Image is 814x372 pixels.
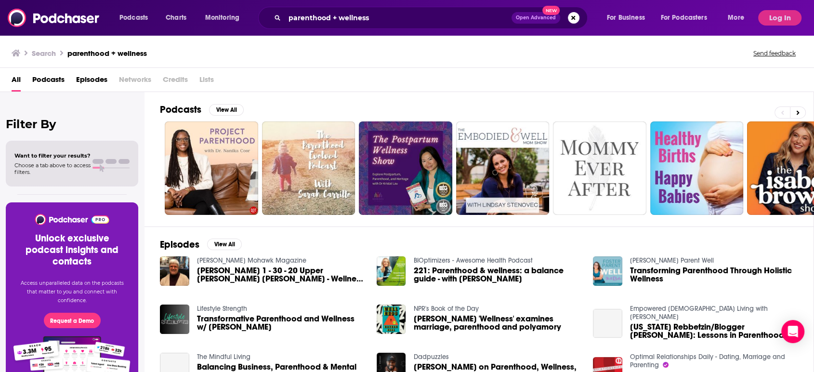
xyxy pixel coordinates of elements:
[413,266,581,283] a: 221: Parenthood & wellness: a balance guide - with Mary Katherine Stahl
[163,72,188,92] span: Credits
[14,152,91,159] span: Want to filter your results?
[750,49,799,57] button: Send feedback
[630,256,714,265] a: Foster Parent Well
[377,305,406,334] img: Nathan Hill's 'Wellness' examines marriage, parenthood and polyamory
[160,104,201,116] h2: Podcasts
[32,49,56,58] h3: Search
[630,323,798,339] span: [US_STATE] Rebbetzin/Blogger [PERSON_NAME]: Lessons in Parenthood, Wellness, Adoption, and Leader...
[44,313,101,328] button: Request a Demo
[728,11,744,25] span: More
[630,323,798,339] a: Montana Rebbetzin/Blogger Chavie Bruk: Lessons in Parenthood, Wellness, Adoption, and Leadership ...
[197,315,365,331] a: Transformative Parenthood and Wellness w/ Parker Dodson
[630,266,798,283] a: Transforming Parenthood Through Holistic Wellness
[516,15,556,20] span: Open Advanced
[285,10,512,26] input: Search podcasts, credits, & more...
[113,10,160,26] button: open menu
[160,239,242,251] a: EpisodesView All
[32,72,65,92] a: Podcasts
[758,10,801,26] button: Log In
[34,214,110,225] img: Podchaser - Follow, Share and Rate Podcasts
[160,256,189,286] img: Chelly Hegan 1 - 30 - 20 Upper Hudson Planned Parenthood - Wellness Program
[209,104,244,116] button: View All
[413,315,581,331] a: Nathan Hill's 'Wellness' examines marriage, parenthood and polyamory
[607,11,645,25] span: For Business
[413,353,448,361] a: Dadpuzzles
[630,353,785,369] a: Optimal Relationships Daily - Dating, Marriage and Parenting
[159,10,192,26] a: Charts
[17,279,127,305] p: Access unparalleled data on the podcasts that matter to you and connect with confidence.
[593,309,622,338] a: Montana Rebbetzin/Blogger Chavie Bruk: Lessons in Parenthood, Wellness, Adoption, and Leadership ...
[413,305,478,313] a: NPR's Book of the Day
[160,305,189,334] img: Transformative Parenthood and Wellness w/ Parker Dodson
[197,353,250,361] a: The Mindful Living
[119,72,151,92] span: Networks
[413,256,532,265] a: BIOptimizers - Awesome Health Podcast
[512,12,560,24] button: Open AdvancedNew
[160,104,244,116] a: PodcastsView All
[8,9,100,27] img: Podchaser - Follow, Share and Rate Podcasts
[67,49,147,58] h3: parenthood + wellness
[377,256,406,286] img: 221: Parenthood & wellness: a balance guide - with Mary Katherine Stahl
[413,266,581,283] span: 221: Parenthood & wellness: a balance guide - with [PERSON_NAME]
[76,72,107,92] a: Episodes
[542,6,560,15] span: New
[207,239,242,250] button: View All
[655,10,721,26] button: open menu
[205,11,239,25] span: Monitoring
[593,256,622,286] img: Transforming Parenthood Through Holistic Wellness
[197,315,365,331] span: Transformative Parenthood and Wellness w/ [PERSON_NAME]
[267,7,597,29] div: Search podcasts, credits, & more...
[14,162,91,175] span: Choose a tab above to access filters.
[630,305,768,321] a: Empowered Jewish Living with Rabbi Shlomo Buxbaum
[6,117,138,131] h2: Filter By
[197,266,365,283] span: [PERSON_NAME] 1 - 30 - 20 Upper [PERSON_NAME] [PERSON_NAME] - Wellness Program
[197,305,247,313] a: Lifestyle Strength
[197,256,306,265] a: Hudson Mohawk Magazine
[661,11,707,25] span: For Podcasters
[413,315,581,331] span: [PERSON_NAME] 'Wellness' examines marriage, parenthood and polyamory
[119,11,148,25] span: Podcasts
[721,10,756,26] button: open menu
[197,266,365,283] a: Chelly Hegan 1 - 30 - 20 Upper Hudson Planned Parenthood - Wellness Program
[12,72,21,92] a: All
[781,320,804,343] div: Open Intercom Messenger
[198,10,252,26] button: open menu
[199,72,214,92] span: Lists
[17,233,127,267] h3: Unlock exclusive podcast insights and contacts
[600,10,657,26] button: open menu
[160,239,199,251] h2: Episodes
[166,11,186,25] span: Charts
